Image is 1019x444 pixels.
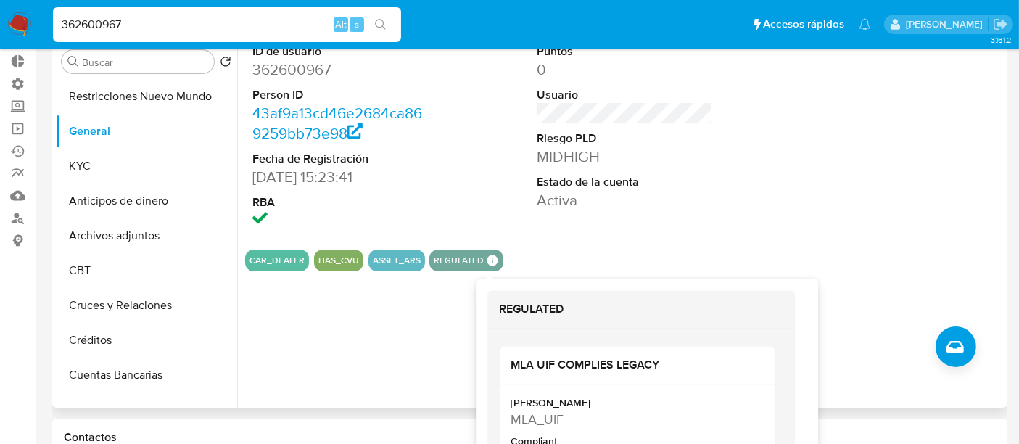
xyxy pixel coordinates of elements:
a: Notificaciones [859,18,871,30]
button: Créditos [56,323,237,358]
dt: Riesgo PLD [537,131,712,147]
span: Accesos rápidos [763,17,844,32]
dt: ID de usuario [252,44,428,59]
button: Anticipos de dinero [56,184,237,218]
button: Cuentas Bancarias [56,358,237,392]
p: zoe.breuer@mercadolibre.com [906,17,988,31]
button: Datos Modificados [56,392,237,427]
dt: RBA [252,194,428,210]
button: CBT [56,253,237,288]
button: KYC [56,149,237,184]
button: search-icon [366,15,395,35]
h2: MLA UIF COMPLIES LEGACY [511,358,763,372]
button: Archivos adjuntos [56,218,237,253]
dt: Puntos [537,44,712,59]
button: Volver al orden por defecto [220,56,231,72]
dd: Activa [537,190,712,210]
dd: 0 [537,59,712,80]
div: [PERSON_NAME] [511,396,760,411]
button: Cruces y Relaciones [56,288,237,323]
dd: MIDHIGH [537,147,712,167]
span: 3.161.2 [991,34,1012,46]
a: 43af9a13cd46e2684ca869259bb73e98 [252,102,422,144]
input: Buscar [82,56,208,69]
button: Restricciones Nuevo Mundo [56,79,237,114]
span: Alt [335,17,347,31]
button: Buscar [67,56,79,67]
dt: Person ID [252,87,428,103]
button: General [56,114,237,149]
dd: 362600967 [252,59,428,80]
div: MLA_UIF [511,411,760,429]
a: Salir [993,17,1008,32]
dt: Fecha de Registración [252,151,428,167]
h2: REGULATED [499,303,783,317]
dt: Estado de la cuenta [537,174,712,190]
dd: [DATE] 15:23:41 [252,167,428,187]
span: s [355,17,359,31]
dt: Usuario [537,87,712,103]
input: Buscar usuario o caso... [53,15,401,34]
